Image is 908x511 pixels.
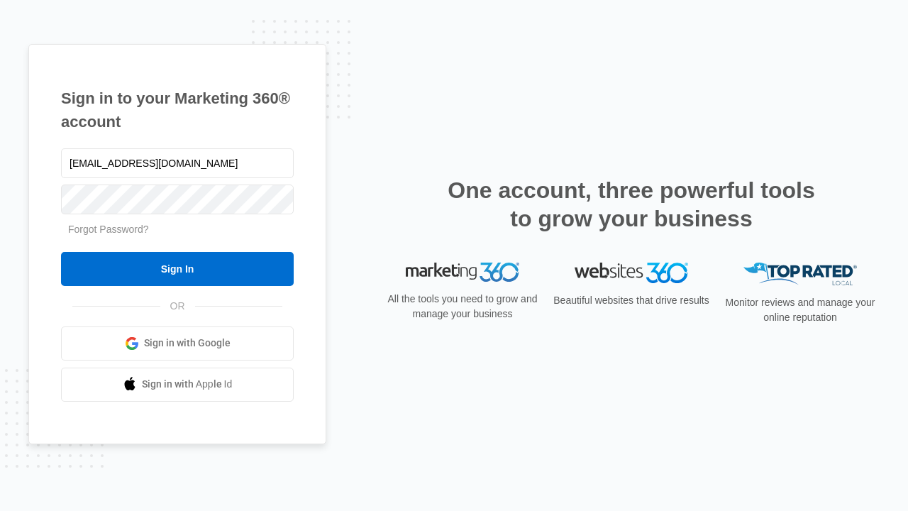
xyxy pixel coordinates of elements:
[61,148,294,178] input: Email
[68,224,149,235] a: Forgot Password?
[443,176,819,233] h2: One account, three powerful tools to grow your business
[406,263,519,282] img: Marketing 360
[144,336,231,351] span: Sign in with Google
[575,263,688,283] img: Websites 360
[160,299,195,314] span: OR
[743,263,857,286] img: Top Rated Local
[61,87,294,133] h1: Sign in to your Marketing 360® account
[142,377,233,392] span: Sign in with Apple Id
[383,292,542,322] p: All the tools you need to grow and manage your business
[61,368,294,402] a: Sign in with Apple Id
[61,252,294,286] input: Sign In
[552,293,711,308] p: Beautiful websites that drive results
[61,326,294,361] a: Sign in with Google
[721,295,880,325] p: Monitor reviews and manage your online reputation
